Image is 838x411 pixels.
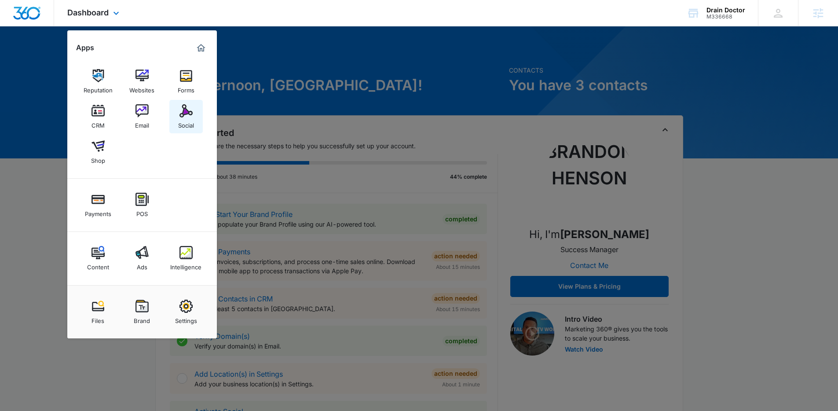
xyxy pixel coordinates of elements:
[76,44,94,52] h2: Apps
[87,259,109,271] div: Content
[67,8,109,17] span: Dashboard
[194,41,208,55] a: Marketing 360® Dashboard
[706,7,745,14] div: account name
[81,65,115,98] a: Reputation
[136,206,148,217] div: POS
[129,82,154,94] div: Websites
[178,117,194,129] div: Social
[81,188,115,222] a: Payments
[81,242,115,275] a: Content
[178,82,194,94] div: Forms
[81,135,115,169] a: Shop
[125,188,159,222] a: POS
[14,14,21,21] img: logo_orange.svg
[125,65,159,98] a: Websites
[97,52,148,58] div: Keywords by Traffic
[169,65,203,98] a: Forms
[125,100,159,133] a: Email
[33,52,79,58] div: Domain Overview
[706,14,745,20] div: account id
[88,51,95,58] img: tab_keywords_by_traffic_grey.svg
[137,259,147,271] div: Ads
[91,313,104,324] div: Files
[25,14,43,21] div: v 4.0.25
[170,259,201,271] div: Intelligence
[125,295,159,329] a: Brand
[91,153,105,164] div: Shop
[169,100,203,133] a: Social
[125,242,159,275] a: Ads
[134,313,150,324] div: Brand
[14,23,21,30] img: website_grey.svg
[135,117,149,129] div: Email
[91,117,105,129] div: CRM
[169,242,203,275] a: Intelligence
[84,82,113,94] div: Reputation
[81,100,115,133] a: CRM
[23,23,97,30] div: Domain: [DOMAIN_NAME]
[169,295,203,329] a: Settings
[24,51,31,58] img: tab_domain_overview_orange.svg
[175,313,197,324] div: Settings
[85,206,111,217] div: Payments
[81,295,115,329] a: Files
